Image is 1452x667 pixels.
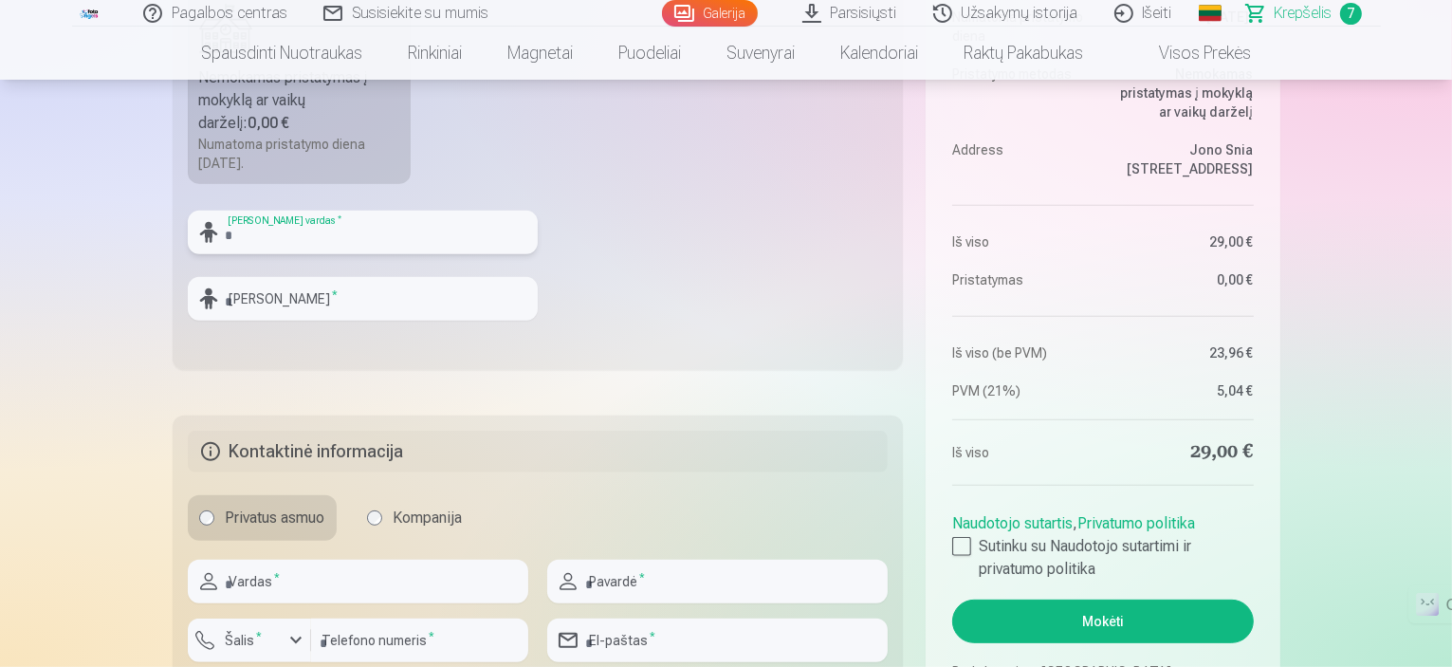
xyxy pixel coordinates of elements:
a: Suvenyrai [704,27,818,80]
dd: Jono Snia [STREET_ADDRESS] [1112,140,1254,178]
h5: Kontaktinė informacija [188,431,889,472]
input: Kompanija [367,510,382,526]
a: Rinkiniai [385,27,485,80]
dd: 5,04 € [1112,381,1254,400]
dd: 23,96 € [1112,343,1254,362]
a: Puodeliai [596,27,704,80]
a: Naudotojo sutartis [952,514,1073,532]
span: Krepšelis [1275,2,1333,25]
b: 0,00 € [248,114,290,132]
label: Kompanija [356,495,474,541]
div: Nemokamas pristatymas į mokyklą ar vaikų darželį : [199,66,400,135]
dt: Address [952,140,1094,178]
div: , [952,505,1253,581]
button: Mokėti [952,600,1253,643]
a: Magnetai [485,27,596,80]
span: 7 [1340,3,1362,25]
dd: 0,00 € [1112,270,1254,289]
dt: Pristatymo metodas [952,65,1094,121]
dt: Iš viso (be PVM) [952,343,1094,362]
label: Privatus asmuo [188,495,337,541]
a: Raktų pakabukas [941,27,1106,80]
a: Spausdinti nuotraukas [178,27,385,80]
input: Privatus asmuo [199,510,214,526]
dd: 29,00 € [1112,232,1254,251]
label: Šalis [218,631,270,650]
dt: Iš viso [952,232,1094,251]
label: Sutinku su Naudotojo sutartimi ir privatumo politika [952,535,1253,581]
dd: 29,00 € [1112,439,1254,466]
dt: Iš viso [952,439,1094,466]
a: Visos prekės [1106,27,1274,80]
img: /fa2 [80,8,101,19]
a: Kalendoriai [818,27,941,80]
dt: PVM (21%) [952,381,1094,400]
div: Numatoma pristatymo diena [DATE]. [199,135,400,173]
button: Šalis* [188,619,311,662]
dt: Pristatymas [952,270,1094,289]
a: Privatumo politika [1077,514,1195,532]
dd: Nemokamas pristatymas į mokyklą ar vaikų darželį [1112,65,1254,121]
